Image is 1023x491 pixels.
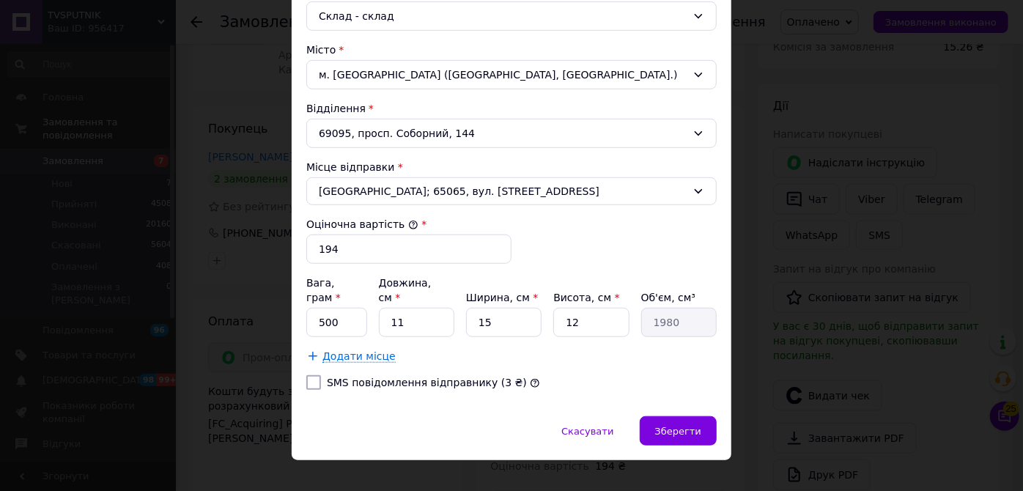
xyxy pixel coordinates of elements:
[319,8,687,24] div: Склад - склад
[306,160,717,174] div: Місце відправки
[553,292,619,303] label: Висота, см
[306,101,717,116] div: Відділення
[306,277,341,303] label: Вага, грам
[466,292,538,303] label: Ширина, см
[327,377,527,388] label: SMS повідомлення відправнику (3 ₴)
[655,426,701,437] span: Зберегти
[306,119,717,148] div: 69095, просп. Соборний, 144
[561,426,613,437] span: Скасувати
[306,218,418,230] label: Оціночна вартість
[641,290,717,305] div: Об'єм, см³
[319,184,687,199] span: [GEOGRAPHIC_DATA]; 65065, вул. [STREET_ADDRESS]
[306,60,717,89] div: м. [GEOGRAPHIC_DATA] ([GEOGRAPHIC_DATA], [GEOGRAPHIC_DATA].)
[306,43,717,57] div: Місто
[322,350,396,363] span: Додати місце
[379,277,432,303] label: Довжина, см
